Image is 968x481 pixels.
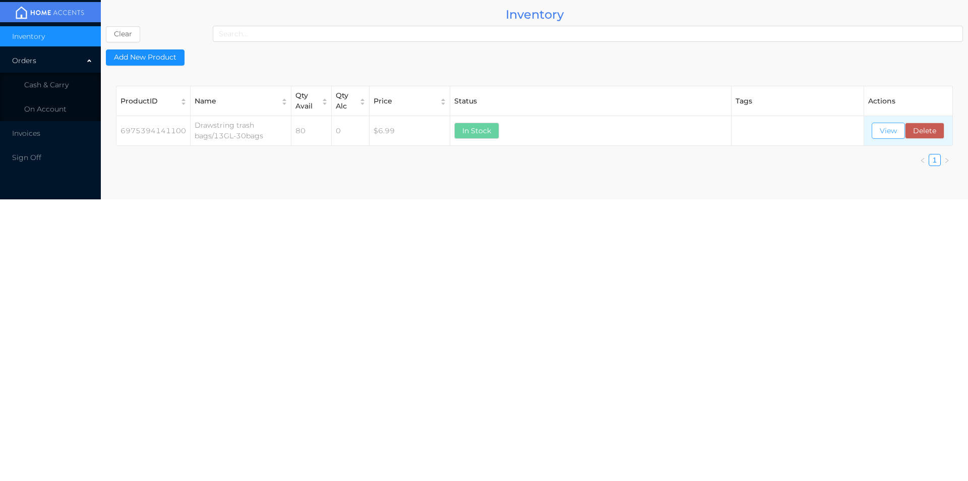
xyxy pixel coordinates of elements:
i: icon: caret-down [281,101,288,103]
td: $6.99 [370,116,450,146]
i: icon: caret-down [322,101,328,103]
div: Sort [321,97,328,105]
i: icon: caret-up [322,97,328,99]
div: Price [374,96,435,106]
i: icon: caret-up [440,97,447,99]
span: Invoices [12,129,40,138]
i: icon: right [944,157,950,164]
button: Delete [905,123,944,139]
button: Add New Product [106,49,185,66]
div: Sort [180,97,187,105]
input: Search... [213,26,963,42]
button: View [872,123,905,139]
i: icon: caret-down [440,101,447,103]
div: Tags [736,96,860,106]
i: icon: caret-up [359,97,366,99]
td: 0 [332,116,370,146]
li: 1 [929,154,941,166]
div: Sort [440,97,447,105]
td: 80 [291,116,332,146]
span: Sign Off [12,153,41,162]
span: Inventory [12,32,45,41]
div: Status [454,96,727,106]
i: icon: left [920,157,926,164]
div: Qty Alc [336,90,354,112]
a: 1 [933,156,937,164]
div: Actions [868,96,948,106]
button: In Stock [454,123,499,139]
i: icon: caret-down [180,101,187,103]
span: Cash & Carry [24,80,69,89]
div: Qty Avail [295,90,316,112]
div: Name [195,96,276,106]
td: 6975394141100 [116,116,191,146]
i: icon: caret-up [180,97,187,99]
button: Clear [106,26,140,42]
div: ProductID [120,96,175,106]
img: mainBanner [12,5,88,20]
i: icon: caret-up [281,97,288,99]
div: Inventory [106,5,963,24]
li: Previous Page [917,154,929,166]
td: Drawstring trash bags/13GL-30bags [191,116,291,146]
div: Sort [281,97,288,105]
li: Next Page [941,154,953,166]
span: On Account [24,104,67,114]
i: icon: caret-down [359,101,366,103]
div: Sort [359,97,366,105]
